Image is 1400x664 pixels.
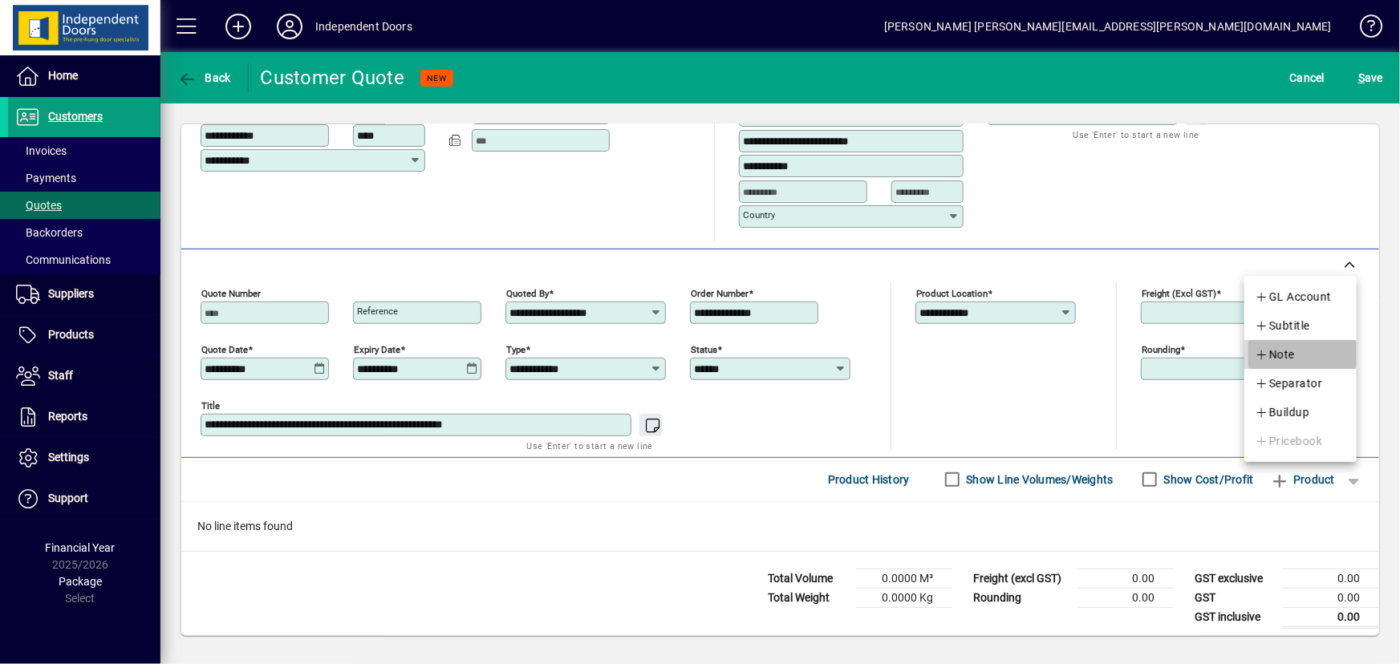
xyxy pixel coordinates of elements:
[1255,403,1309,422] span: Buildup
[1244,427,1357,455] button: Pricebook
[1255,431,1322,451] span: Pricebook
[1255,316,1310,335] span: Subtitle
[1244,398,1357,427] button: Buildup
[1255,374,1322,393] span: Separator
[1244,311,1357,340] button: Subtitle
[1255,345,1295,364] span: Note
[1244,282,1357,311] button: GL Account
[1244,369,1357,398] button: Separator
[1255,287,1332,306] span: GL Account
[1244,340,1357,369] button: Note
